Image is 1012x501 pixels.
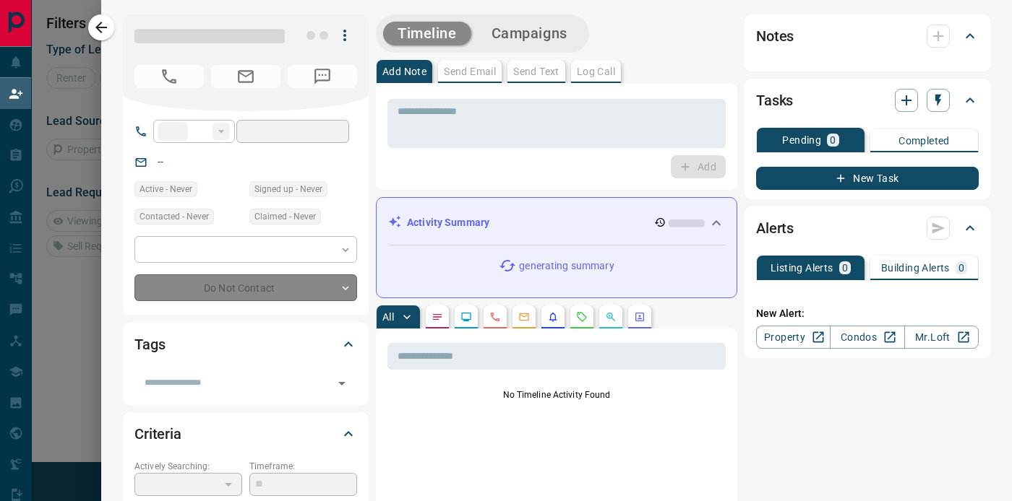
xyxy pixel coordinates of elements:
p: Building Alerts [881,263,950,273]
span: Active - Never [140,182,192,196]
button: New Task [756,167,979,190]
span: No Email [211,65,280,88]
p: No Timeline Activity Found [387,388,726,401]
button: Campaigns [477,22,582,45]
svg: Emails [518,311,530,323]
p: 0 [959,263,964,273]
span: No Number [288,65,357,88]
svg: Agent Actions [634,311,646,323]
h2: Tags [134,333,165,356]
svg: Notes [432,311,443,323]
span: Signed up - Never [254,182,322,196]
a: Mr.Loft [904,326,979,349]
h2: Criteria [134,422,181,445]
div: Tasks [756,83,979,118]
p: 0 [842,263,848,273]
p: generating summary [519,258,614,274]
p: New Alert: [756,306,979,321]
span: Contacted - Never [140,209,209,224]
div: Activity Summary [388,209,725,236]
button: Open [332,373,352,393]
p: Add Note [382,66,426,77]
p: Actively Searching: [134,460,242,473]
p: Completed [899,136,950,146]
div: Criteria [134,417,357,451]
a: Property [756,326,831,349]
span: Claimed - Never [254,209,316,224]
span: No Number [134,65,204,88]
a: -- [158,156,163,167]
a: Condos [830,326,904,349]
svg: Calls [489,311,501,323]
p: 0 [830,135,836,145]
svg: Listing Alerts [547,311,559,323]
p: Timeframe: [249,460,357,473]
h2: Notes [756,25,794,48]
p: Listing Alerts [771,263,833,273]
p: Activity Summary [407,215,489,230]
svg: Lead Browsing Activity [460,311,472,323]
h2: Tasks [756,89,793,112]
svg: Requests [576,311,588,323]
div: Notes [756,19,979,53]
h2: Alerts [756,217,794,240]
div: Alerts [756,211,979,245]
p: Pending [782,135,821,145]
svg: Opportunities [605,311,617,323]
p: All [382,312,394,322]
div: Tags [134,327,357,362]
button: Timeline [383,22,471,45]
div: Do Not Contact [134,274,357,301]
